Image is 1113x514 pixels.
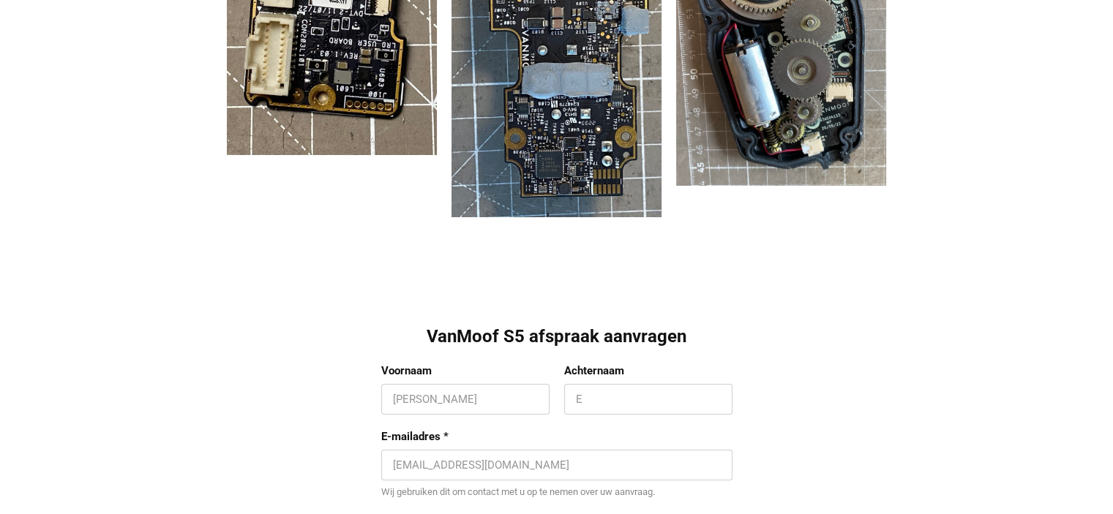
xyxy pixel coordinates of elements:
[381,325,732,349] div: VanMoof S5 afspraak aanvragen
[393,458,721,472] input: E-mailadres *
[393,392,538,407] input: Voornaam
[381,363,550,378] label: Voornaam
[381,486,732,498] div: Wij gebruiken dit om contact met u op te nemen over uw aanvraag.
[564,363,732,378] label: Achternaam
[381,429,732,444] label: E-mailadres *
[576,392,721,407] input: Achternaam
